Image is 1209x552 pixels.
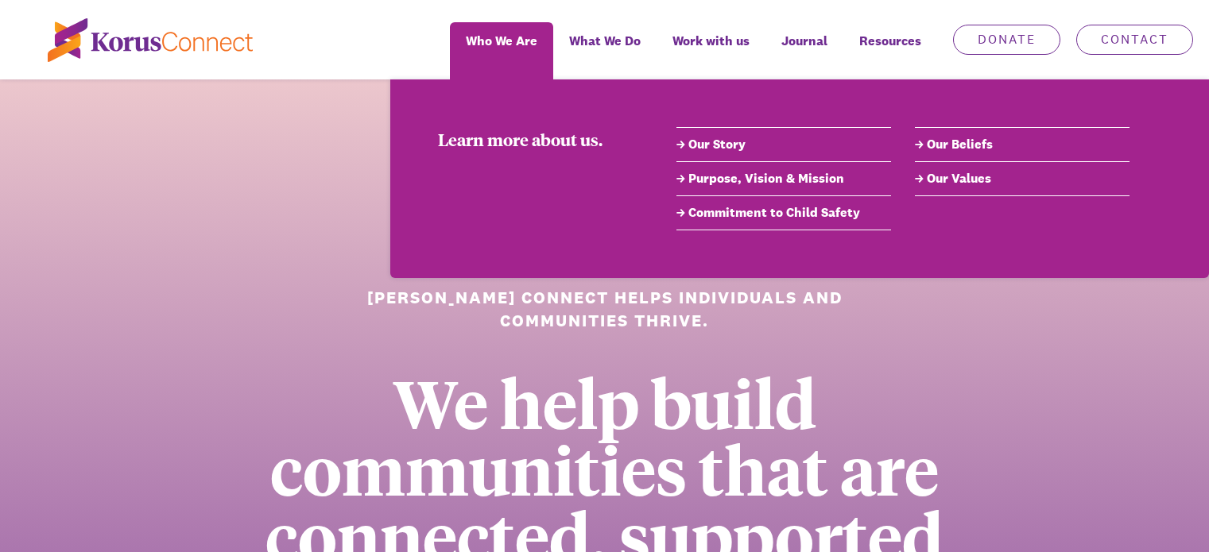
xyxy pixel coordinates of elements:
a: Journal [765,22,843,79]
a: Our Values [915,169,1130,188]
img: korus-connect%2Fc5177985-88d5-491d-9cd7-4a1febad1357_logo.svg [48,18,253,62]
div: Learn more about us. [438,127,629,151]
a: Work with us [657,22,765,79]
a: Contact [1076,25,1193,55]
span: What We Do [569,29,641,52]
span: Who We Are [466,29,537,52]
a: Donate [953,25,1060,55]
a: Our Story [676,135,891,154]
a: Purpose, Vision & Mission [676,169,891,188]
span: Work with us [672,29,750,52]
div: Resources [843,22,937,79]
a: Commitment to Child Safety [676,203,891,222]
h1: [PERSON_NAME] Connect helps individuals and communities thrive. [348,286,861,333]
span: Journal [781,29,827,52]
a: Who We Are [450,22,553,79]
a: Our Beliefs [915,135,1130,154]
a: What We Do [553,22,657,79]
